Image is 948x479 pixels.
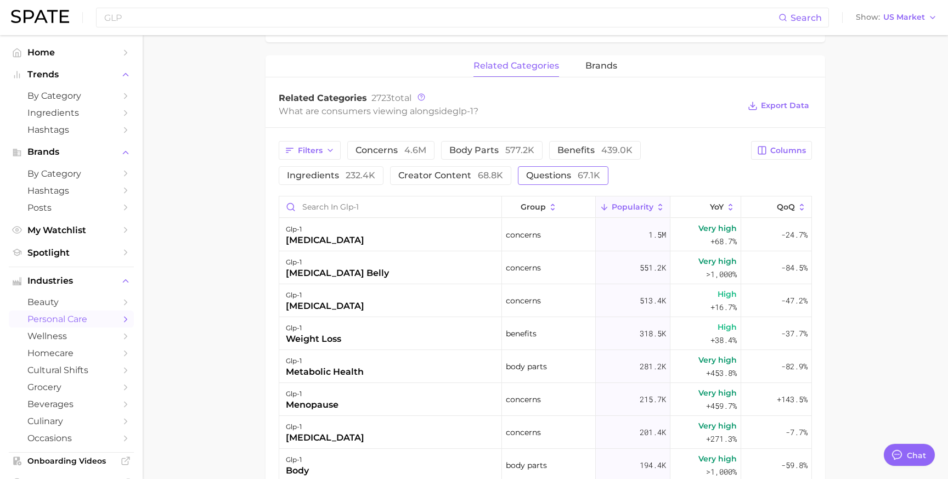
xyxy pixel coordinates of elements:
[596,196,670,218] button: Popularity
[27,147,115,157] span: Brands
[9,199,134,216] a: Posts
[27,91,115,101] span: by Category
[473,61,559,71] span: related categories
[781,459,808,472] span: -59.8%
[781,360,808,373] span: -82.9%
[670,196,741,218] button: YoY
[27,297,115,307] span: beauty
[612,202,653,211] span: Popularity
[404,145,426,155] span: 4.6m
[853,10,940,25] button: ShowUS Market
[505,145,534,155] span: 577.2k
[698,452,737,465] span: Very high
[27,185,115,196] span: Hashtags
[286,354,364,368] div: glp-1
[279,350,811,383] button: glp-1metabolic healthbody parts281.2kVery high+453.8%-82.9%
[27,456,115,466] span: Onboarding Videos
[286,322,341,335] div: glp-1
[27,382,115,392] span: grocery
[506,294,541,307] span: concerns
[279,251,811,284] button: glp-1[MEDICAL_DATA] bellyconcerns551.2kVery high>1,000%-84.5%
[286,453,309,466] div: glp-1
[578,170,600,181] span: 67.1k
[27,276,115,286] span: Industries
[286,398,338,412] div: menopause
[27,433,115,443] span: occasions
[9,182,134,199] a: Hashtags
[279,284,811,317] button: glp-1[MEDICAL_DATA]concerns513.4kHigh+16.7%-47.2%
[298,146,323,155] span: Filters
[9,104,134,121] a: Ingredients
[741,196,811,218] button: QoQ
[279,416,811,449] button: glp-1[MEDICAL_DATA]concerns201.4kVery high+271.3%-7.7%
[710,235,737,248] span: +68.7%
[751,141,812,160] button: Columns
[27,399,115,409] span: beverages
[506,228,541,241] span: concerns
[745,98,812,114] button: Export Data
[11,10,69,23] img: SPATE
[103,8,778,27] input: Search here for a brand, industry, or ingredient
[718,288,737,301] span: High
[640,393,666,406] span: 215.7k
[27,47,115,58] span: Home
[27,247,115,258] span: Spotlight
[9,396,134,413] a: beverages
[279,93,367,103] span: Related Categories
[883,14,925,20] span: US Market
[698,222,737,235] span: Very high
[781,294,808,307] span: -47.2%
[777,393,808,406] span: +143.5%
[781,261,808,274] span: -84.5%
[279,317,811,350] button: glp-1weight lossbenefits318.5kHigh+38.4%-37.7%
[279,141,341,160] button: Filters
[449,146,534,155] span: body parts
[781,228,808,241] span: -24.7%
[287,171,375,180] span: ingredients
[506,360,547,373] span: body parts
[698,353,737,367] span: Very high
[640,459,666,472] span: 194.4k
[27,225,115,235] span: My Watchlist
[770,146,806,155] span: Columns
[706,269,737,279] span: >1,000%
[9,244,134,261] a: Spotlight
[781,327,808,340] span: -37.7%
[9,345,134,362] a: homecare
[521,202,546,211] span: group
[9,165,134,182] a: by Category
[9,453,134,469] a: Onboarding Videos
[557,146,633,155] span: benefits
[9,413,134,430] a: culinary
[648,228,666,241] span: 1.5m
[585,61,617,71] span: brands
[856,14,880,20] span: Show
[706,399,737,413] span: +459.7%
[526,171,600,180] span: questions
[9,328,134,345] a: wellness
[286,431,364,444] div: [MEDICAL_DATA]
[601,145,633,155] span: 439.0k
[27,70,115,80] span: Trends
[9,87,134,104] a: by Category
[640,327,666,340] span: 318.5k
[640,360,666,373] span: 281.2k
[710,202,724,211] span: YoY
[398,171,503,180] span: creator content
[286,387,338,401] div: glp-1
[356,146,426,155] span: concerns
[478,170,503,181] span: 68.8k
[371,93,411,103] span: total
[27,202,115,213] span: Posts
[286,333,341,346] div: weight loss
[9,222,134,239] a: My Watchlist
[286,289,364,302] div: glp-1
[286,223,364,236] div: glp-1
[279,104,740,119] div: What are consumers viewing alongside ?
[9,379,134,396] a: grocery
[9,294,134,311] a: beauty
[286,300,364,313] div: [MEDICAL_DATA]
[9,430,134,447] a: occasions
[286,365,364,379] div: metabolic health
[27,331,115,341] span: wellness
